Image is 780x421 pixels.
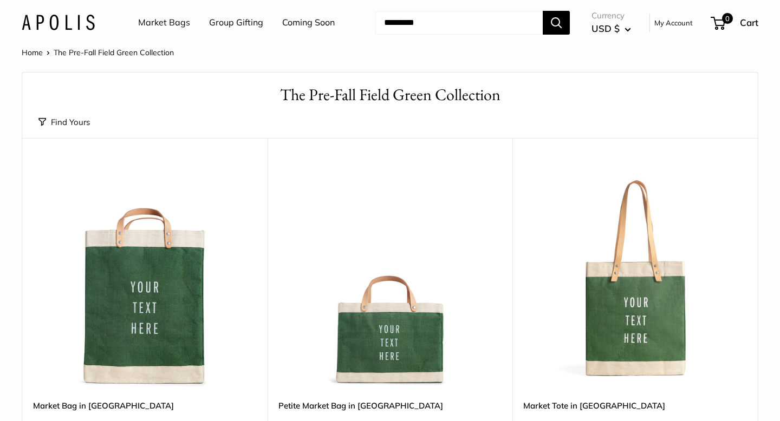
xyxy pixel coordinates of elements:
a: Market Bags [138,15,190,31]
h1: The Pre-Fall Field Green Collection [38,83,742,107]
a: Market Bag in [GEOGRAPHIC_DATA] [33,399,257,412]
input: Search... [375,11,543,35]
img: description_Make it yours with custom printed text. [523,165,747,389]
a: Petite Market Bag in [GEOGRAPHIC_DATA] [278,399,502,412]
a: Home [22,48,43,57]
span: Currency [591,8,631,23]
button: Search [543,11,570,35]
button: Find Yours [38,115,90,130]
a: description_Make it yours with custom printed text.Market Bag in Field Green [33,165,257,389]
img: description_Make it yours with custom printed text. [278,165,502,389]
nav: Breadcrumb [22,45,174,60]
a: description_Make it yours with custom printed text.description_Take it anywhere with easy-grip ha... [278,165,502,389]
a: Coming Soon [282,15,335,31]
a: description_Make it yours with custom printed text.description_Spacious inner area with room for ... [523,165,747,389]
span: Cart [740,17,758,28]
a: My Account [654,16,693,29]
a: Market Tote in [GEOGRAPHIC_DATA] [523,399,747,412]
span: The Pre-Fall Field Green Collection [54,48,174,57]
img: Apolis [22,15,95,30]
a: 0 Cart [712,14,758,31]
a: Group Gifting [209,15,263,31]
span: USD $ [591,23,620,34]
img: description_Make it yours with custom printed text. [33,165,257,389]
span: 0 [722,13,733,24]
button: USD $ [591,20,631,37]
